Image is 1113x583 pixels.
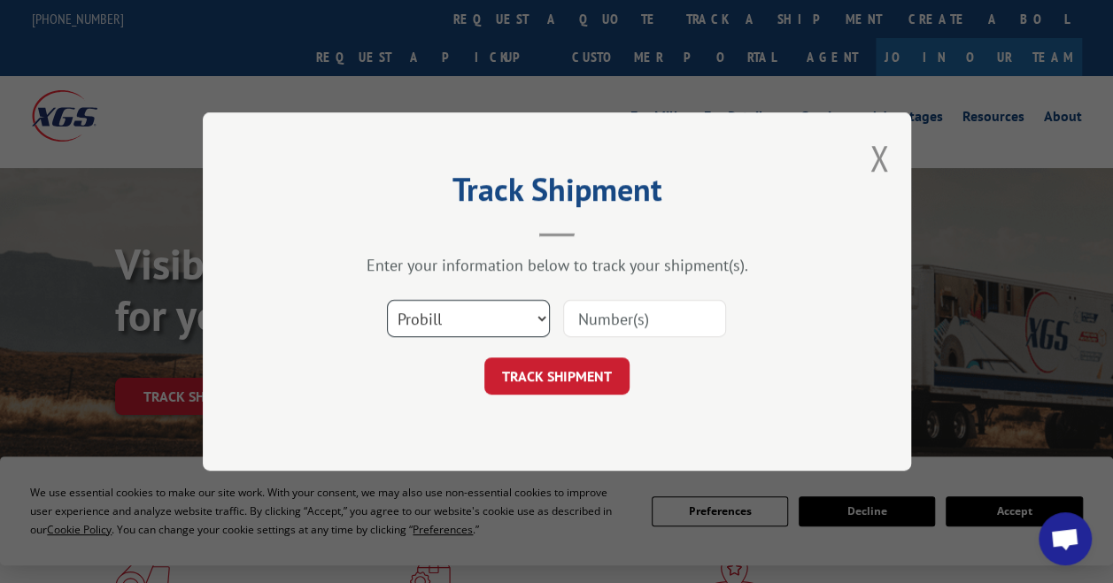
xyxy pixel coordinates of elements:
[1039,512,1092,565] div: Open chat
[563,300,726,337] input: Number(s)
[870,134,889,181] button: Close modal
[484,357,630,395] button: TRACK SHIPMENT
[291,255,823,275] div: Enter your information below to track your shipment(s).
[291,177,823,211] h2: Track Shipment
